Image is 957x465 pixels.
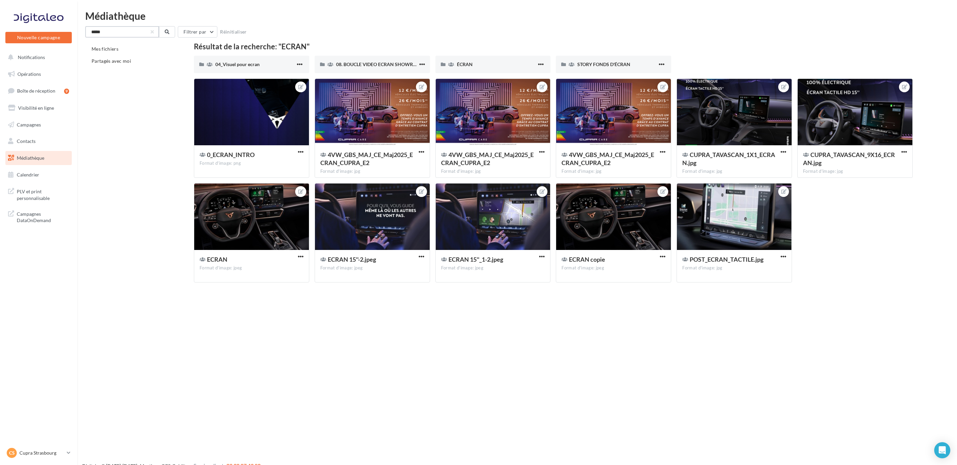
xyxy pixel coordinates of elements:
[17,209,69,224] span: Campagnes DataOnDemand
[17,187,69,201] span: PLV et print personnalisable
[336,61,425,67] span: 08. BOUCLE VIDEO ECRAN SHOWROOM
[64,89,69,94] div: 9
[18,105,54,111] span: Visibilité en ligne
[217,28,250,36] button: Réinitialiser
[4,50,70,64] button: Notifications
[320,265,424,271] div: Format d'image: jpeg
[4,207,73,226] a: Campagnes DataOnDemand
[690,256,763,263] span: POST_ECRAN_TACTILE.jpg
[92,58,131,64] span: Partagés avec moi
[9,450,15,456] span: CS
[562,265,666,271] div: Format d'image: jpeg
[577,61,630,67] span: STORY FONDS D'ÉCRAN
[328,256,376,263] span: ECRAN 15''-2.jpeg
[17,138,36,144] span: Contacts
[207,256,227,263] span: ECRAN
[441,151,534,166] span: 4VW_GBS_MAJ_CE_Maj2025_ECRAN_CUPRA_E2
[215,61,260,67] span: 04_Visuel pour ecran
[441,168,545,174] div: Format d'image: jpg
[17,155,44,161] span: Médiathèque
[178,26,217,38] button: Filtrer par
[4,184,73,204] a: PLV et print personnalisable
[4,134,73,148] a: Contacts
[5,32,72,43] button: Nouvelle campagne
[682,151,775,166] span: CUPRA_TAVASCAN_1X1_ECRAN.jpg
[4,84,73,98] a: Boîte de réception9
[4,168,73,182] a: Calendrier
[17,71,41,77] span: Opérations
[19,450,64,456] p: Cupra Strasbourg
[92,46,118,52] span: Mes fichiers
[320,168,424,174] div: Format d'image: jpg
[4,101,73,115] a: Visibilité en ligne
[17,172,39,177] span: Calendrier
[457,61,473,67] span: ÉCRAN
[5,447,72,459] a: CS Cupra Strasbourg
[441,265,545,271] div: Format d'image: jpeg
[17,88,55,94] span: Boîte de réception
[803,151,895,166] span: CUPRA_TAVASCAN_9X16_ECRAN.jpg
[569,256,605,263] span: ECRAN copie
[4,118,73,132] a: Campagnes
[18,54,45,60] span: Notifications
[85,11,949,21] div: Médiathèque
[200,160,304,166] div: Format d'image: png
[4,151,73,165] a: Médiathèque
[803,168,907,174] div: Format d'image: jpg
[194,43,913,50] div: Résultat de la recherche: "ECRAN"
[682,168,786,174] div: Format d'image: jpg
[562,168,666,174] div: Format d'image: jpg
[320,151,413,166] span: 4VW_GBS_MAJ_CE_Maj2025_ECRAN_CUPRA_E2
[207,151,255,158] span: 0_ECRAN_INTRO
[4,67,73,81] a: Opérations
[448,256,503,263] span: ECRAN 15''_1-2.jpeg
[17,121,41,127] span: Campagnes
[200,265,304,271] div: Format d'image: jpeg
[562,151,654,166] span: 4VW_GBS_MAJ_CE_Maj2025_ECRAN_CUPRA_E2
[934,442,950,458] div: Open Intercom Messenger
[682,265,786,271] div: Format d'image: jpg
